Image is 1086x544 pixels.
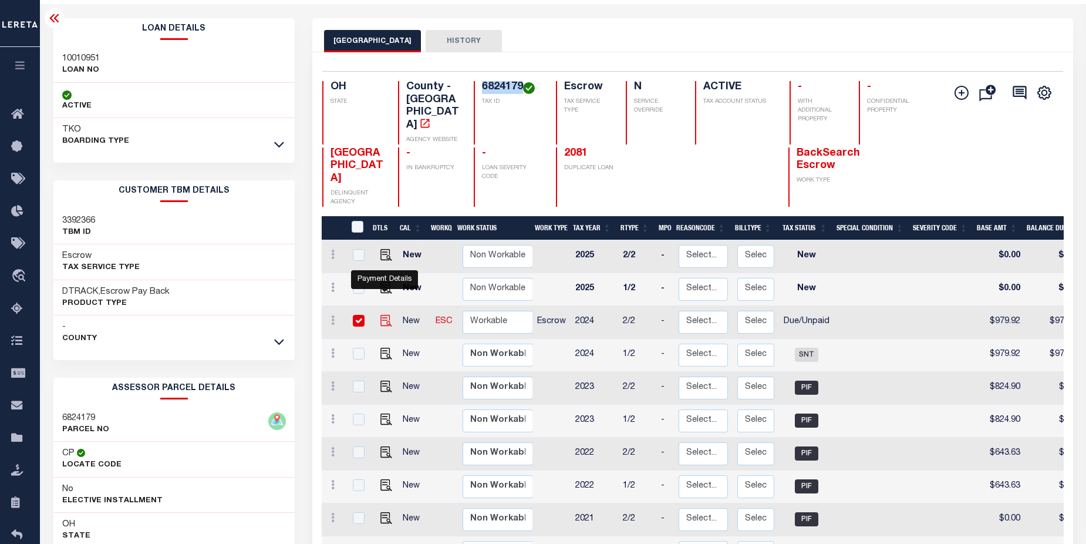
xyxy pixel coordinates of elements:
[11,269,30,284] i: travel_explore
[975,306,1025,339] td: $979.92
[398,306,430,339] td: New
[571,339,618,372] td: 2024
[62,519,90,530] h3: OH
[53,378,295,399] h2: ASSESSOR PARCEL DETAILS
[730,216,777,240] th: BillType: activate to sort column ascending
[436,317,453,325] a: ESC
[779,240,835,273] td: New
[797,176,850,185] p: WORK TYPE
[571,240,618,273] td: 2025
[532,306,571,339] td: Escrow
[618,471,656,503] td: 1/2
[1025,438,1085,471] td: $0.00
[867,98,920,115] p: CONFIDENTIAL PROPERTY
[398,471,430,503] td: New
[616,216,654,240] th: RType: activate to sort column ascending
[618,503,656,536] td: 2/2
[798,82,802,92] span: -
[330,148,383,184] span: [GEOGRAPHIC_DATA]
[795,512,818,526] span: PIF
[975,405,1025,438] td: $824.90
[618,438,656,471] td: 2/2
[975,240,1025,273] td: $0.00
[795,348,818,362] span: SNT
[571,438,618,471] td: 2022
[618,240,656,273] td: 2/2
[53,180,295,202] h2: CUSTOMER TBM DETAILS
[62,262,140,274] p: Tax Service Type
[656,372,674,405] td: -
[656,306,674,339] td: -
[62,495,163,507] p: Elective Installment
[398,339,430,372] td: New
[62,412,109,424] h3: 6824179
[62,136,129,147] p: BOARDING TYPE
[571,306,618,339] td: 2024
[368,216,395,240] th: DTLS
[618,405,656,438] td: 1/2
[62,530,90,542] p: State
[1025,503,1085,536] td: $0.00
[62,250,140,262] h3: Escrow
[975,471,1025,503] td: $643.63
[795,479,818,493] span: PIF
[406,81,460,132] h4: County - [GEOGRAPHIC_DATA]
[571,405,618,438] td: 2023
[975,372,1025,405] td: $824.90
[975,339,1025,372] td: $979.92
[656,471,674,503] td: -
[62,424,109,436] p: PARCEL NO
[832,216,908,240] th: Special Condition: activate to sort column ascending
[62,298,170,310] p: Product Type
[398,438,430,471] td: New
[656,438,674,471] td: -
[975,273,1025,306] td: $0.00
[62,227,95,239] p: TBM ID
[618,306,656,339] td: 2/2
[482,98,542,106] p: TAX ID
[62,215,95,227] h3: 3392366
[571,471,618,503] td: 2022
[795,381,818,395] span: PIF
[62,53,100,65] h3: 10010951
[1025,405,1085,438] td: $0.00
[53,18,295,40] h2: Loan Details
[798,98,845,124] p: WITH ADDITIONAL PROPERTY
[908,216,972,240] th: Severity Code: activate to sort column ascending
[330,81,384,94] h4: OH
[395,216,426,240] th: CAL: activate to sort column ascending
[564,81,612,94] h4: Escrow
[703,81,775,94] h4: ACTIVE
[344,216,368,240] th: &nbsp;
[656,240,674,273] td: -
[62,286,170,298] h3: DTRACK,Escrow Pay Back
[62,333,97,345] p: County
[797,148,860,172] span: BackSearch Escrow
[656,503,674,536] td: -
[1025,471,1085,503] td: $0.00
[330,189,384,207] p: DELINQUENT AGENCY
[867,82,871,92] span: -
[1025,273,1085,306] td: $0.00
[795,446,818,461] span: PIF
[398,240,430,273] td: New
[1025,339,1085,372] td: $979.92
[672,216,730,240] th: ReasonCode: activate to sort column ascending
[453,216,532,240] th: Work Status
[779,273,835,306] td: New
[656,273,674,306] td: -
[564,148,588,159] a: 2081
[777,216,832,240] th: Tax Status: activate to sort column ascending
[406,136,460,145] p: AGENCY WEBSITE
[398,273,430,306] td: New
[571,273,618,306] td: 2025
[618,372,656,405] td: 2/2
[656,339,674,372] td: -
[324,30,421,52] button: [GEOGRAPHIC_DATA]
[62,100,92,112] p: ACTIVE
[654,216,672,240] th: MPO
[571,503,618,536] td: 2021
[975,503,1025,536] td: $0.00
[634,81,682,94] h4: N
[406,148,410,159] span: -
